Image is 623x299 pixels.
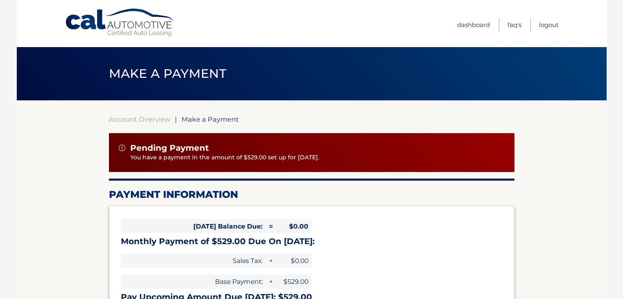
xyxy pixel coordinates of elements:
[121,236,503,247] h3: Monthly Payment of $529.00 Due On [DATE]:
[539,18,559,32] a: Logout
[121,274,266,289] span: Base Payment:
[119,145,125,151] img: alert-white.svg
[266,254,274,268] span: +
[275,274,312,289] span: $529.00
[109,188,514,201] h2: Payment Information
[266,219,274,233] span: =
[121,254,266,268] span: Sales Tax:
[181,115,239,123] span: Make a Payment
[175,115,177,123] span: |
[109,115,170,123] a: Account Overview
[275,254,312,268] span: $0.00
[130,153,505,162] p: You have a payment in the amount of $529.00 set up for [DATE].
[121,219,266,233] span: [DATE] Balance Due:
[266,274,274,289] span: +
[507,18,521,32] a: FAQ's
[275,219,312,233] span: $0.00
[130,143,209,153] span: Pending Payment
[109,66,227,81] span: Make a Payment
[65,8,175,37] a: Cal Automotive
[457,18,490,32] a: Dashboard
